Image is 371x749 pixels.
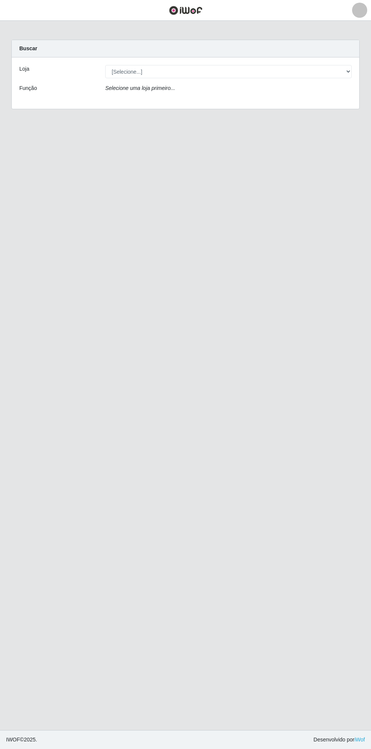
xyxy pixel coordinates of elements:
[313,736,365,744] span: Desenvolvido por
[6,736,37,744] span: © 2025 .
[354,737,365,743] a: iWof
[19,65,29,73] label: Loja
[19,84,37,92] label: Função
[105,85,175,91] i: Selecione uma loja primeiro...
[169,6,203,15] img: CoreUI Logo
[6,737,20,743] span: IWOF
[19,45,37,51] strong: Buscar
